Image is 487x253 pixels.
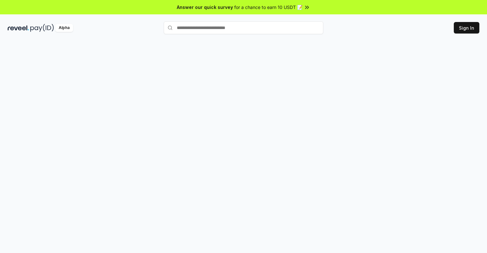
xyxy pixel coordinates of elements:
[55,24,73,32] div: Alpha
[8,24,29,32] img: reveel_dark
[234,4,303,11] span: for a chance to earn 10 USDT 📝
[177,4,233,11] span: Answer our quick survey
[454,22,479,33] button: Sign In
[30,24,54,32] img: pay_id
